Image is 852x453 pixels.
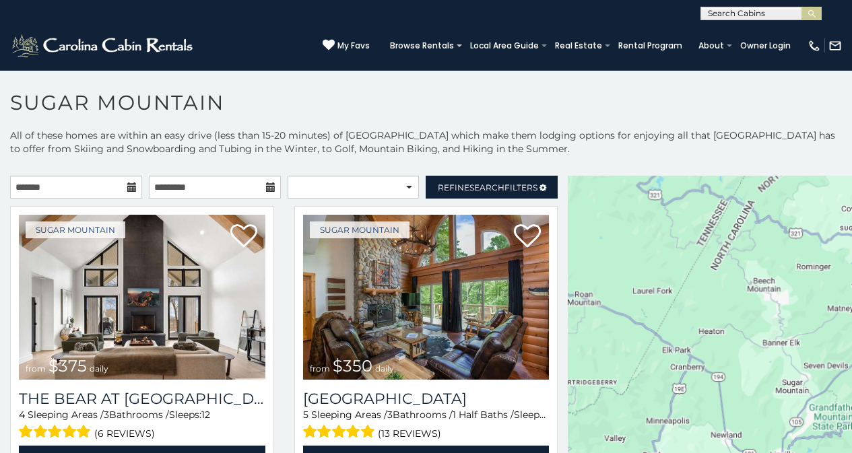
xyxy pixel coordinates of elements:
[426,176,558,199] a: RefineSearchFilters
[230,223,257,251] a: Add to favorites
[19,215,265,380] a: The Bear At Sugar Mountain from $375 daily
[387,409,393,421] span: 3
[19,215,265,380] img: The Bear At Sugar Mountain
[303,408,550,442] div: Sleeping Areas / Bathrooms / Sleeps:
[808,39,821,53] img: phone-regular-white.png
[514,223,541,251] a: Add to favorites
[733,36,797,55] a: Owner Login
[19,390,265,408] a: The Bear At [GEOGRAPHIC_DATA]
[48,356,87,376] span: $375
[337,40,370,52] span: My Favs
[303,390,550,408] a: [GEOGRAPHIC_DATA]
[310,363,330,374] span: from
[310,221,409,238] a: Sugar Mountain
[548,36,609,55] a: Real Estate
[201,409,210,421] span: 12
[94,425,155,442] span: (6 reviews)
[90,363,108,374] span: daily
[26,221,125,238] a: Sugar Mountain
[463,36,546,55] a: Local Area Guide
[612,36,689,55] a: Rental Program
[303,215,550,380] a: Grouse Moor Lodge from $350 daily
[438,182,537,193] span: Refine Filters
[375,363,394,374] span: daily
[546,409,555,421] span: 12
[323,39,370,53] a: My Favs
[10,32,197,59] img: White-1-2.png
[692,36,731,55] a: About
[19,408,265,442] div: Sleeping Areas / Bathrooms / Sleeps:
[303,409,308,421] span: 5
[303,390,550,408] h3: Grouse Moor Lodge
[26,363,46,374] span: from
[828,39,842,53] img: mail-regular-white.png
[19,390,265,408] h3: The Bear At Sugar Mountain
[453,409,514,421] span: 1 Half Baths /
[378,425,441,442] span: (13 reviews)
[333,356,372,376] span: $350
[303,215,550,380] img: Grouse Moor Lodge
[383,36,461,55] a: Browse Rentals
[19,409,25,421] span: 4
[469,182,504,193] span: Search
[104,409,109,421] span: 3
